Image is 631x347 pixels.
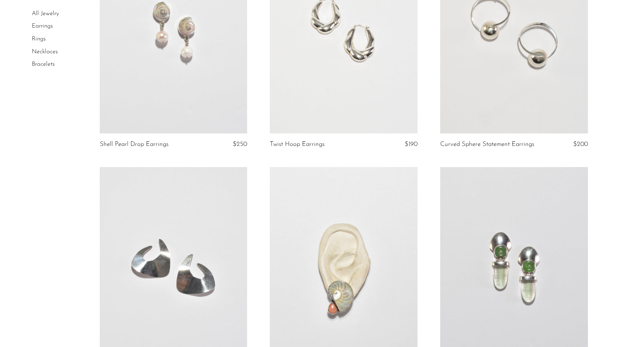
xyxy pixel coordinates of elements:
span: $200 [573,141,588,147]
a: All Jewelry [32,11,59,17]
a: Necklaces [32,49,58,55]
a: Earrings [32,23,53,29]
a: Shell Pearl Drop Earrings [100,141,169,148]
a: Curved Sphere Statement Earrings [440,141,534,148]
a: Rings [32,36,46,42]
span: $250 [233,141,247,147]
span: $190 [405,141,418,147]
a: Bracelets [32,61,55,67]
a: Twist Hoop Earrings [270,141,325,148]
